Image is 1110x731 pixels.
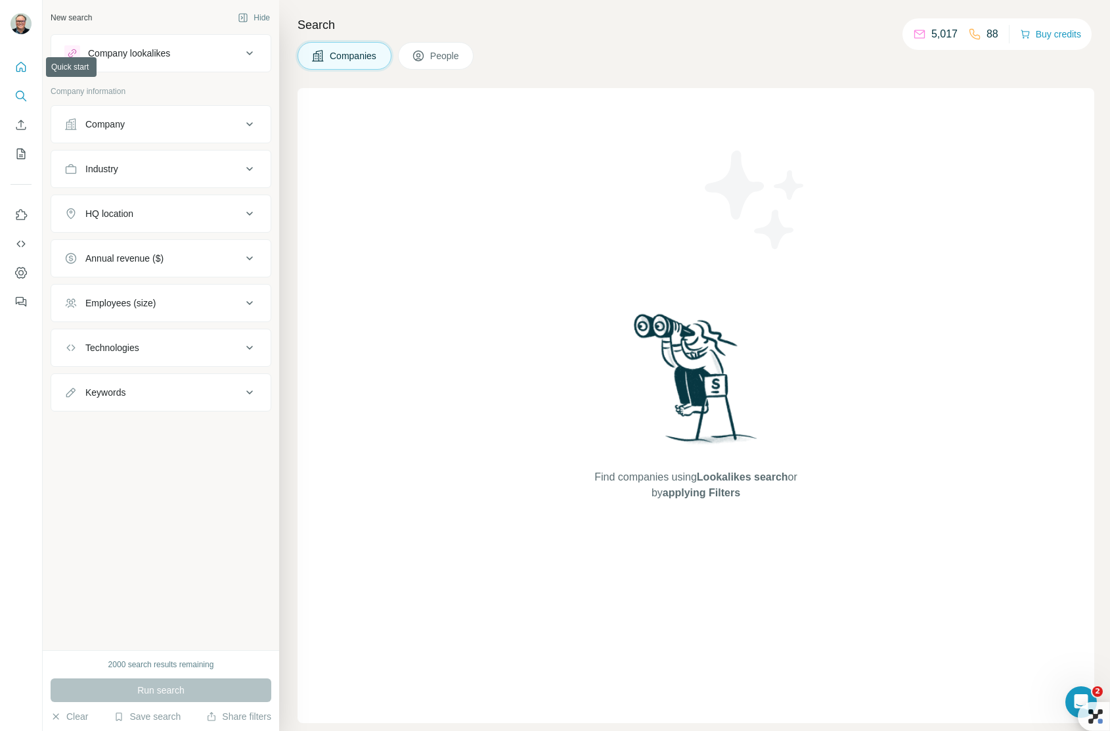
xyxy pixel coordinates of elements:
div: Industry [85,162,118,176]
h4: Search [298,16,1094,34]
button: Buy credits [1020,25,1081,43]
button: Quick start [11,55,32,79]
div: 2000 search results remaining [108,659,214,671]
button: Save search [114,710,181,723]
button: HQ location [51,198,271,229]
iframe: Intercom live chat [1065,686,1097,718]
button: Dashboard [11,261,32,285]
span: Find companies using or by [590,469,801,501]
button: Technologies [51,332,271,364]
span: applying Filters [663,487,740,498]
span: Lookalikes search [697,471,788,483]
span: Companies [330,49,378,62]
button: Feedback [11,290,32,314]
button: Use Surfe API [11,232,32,256]
div: Employees (size) [85,296,156,310]
span: People [430,49,460,62]
div: Technologies [85,341,139,354]
button: Keywords [51,377,271,408]
p: Company information [51,85,271,97]
p: 5,017 [931,26,958,42]
div: Company lookalikes [88,47,170,60]
button: Annual revenue ($) [51,243,271,274]
button: Company [51,108,271,140]
button: My lists [11,142,32,166]
div: Annual revenue ($) [85,252,164,265]
img: Surfe Illustration - Woman searching with binoculars [628,310,765,457]
div: Keywords [85,386,125,399]
span: 2 [1092,686,1103,697]
div: New search [51,12,92,24]
button: Industry [51,153,271,185]
div: HQ location [85,207,133,220]
button: Clear [51,710,88,723]
button: Enrich CSV [11,113,32,137]
p: 88 [987,26,998,42]
button: Use Surfe on LinkedIn [11,203,32,227]
img: Avatar [11,13,32,34]
img: Surfe Illustration - Stars [696,141,814,259]
button: Employees (size) [51,287,271,319]
button: Search [11,84,32,108]
button: Share filters [206,710,271,723]
div: Company [85,118,125,131]
button: Company lookalikes [51,37,271,69]
button: Hide [229,8,279,28]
